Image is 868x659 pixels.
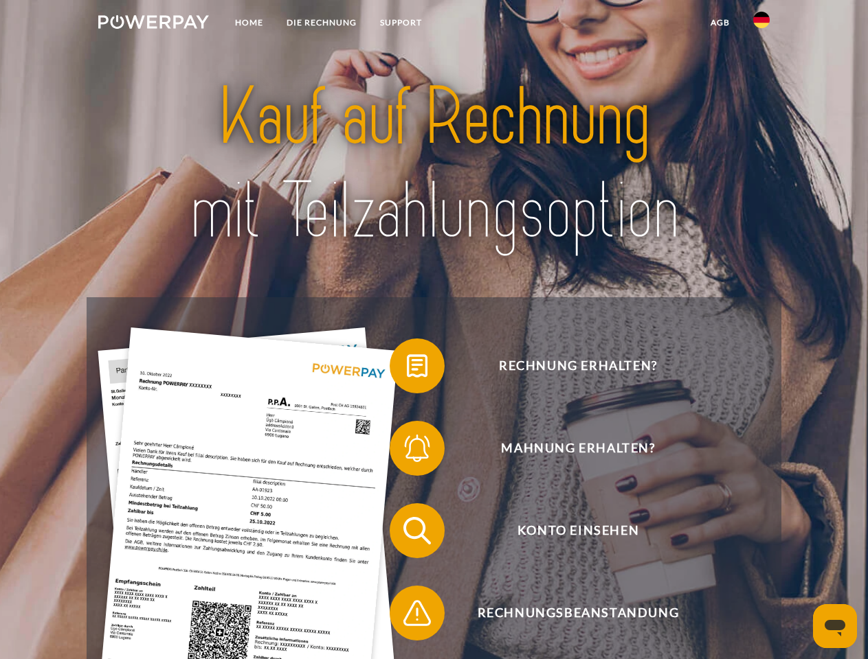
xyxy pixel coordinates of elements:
a: SUPPORT [368,10,434,35]
img: qb_bell.svg [400,431,434,465]
span: Rechnung erhalten? [410,338,746,393]
a: agb [699,10,742,35]
button: Konto einsehen [390,503,747,558]
img: title-powerpay_de.svg [131,66,737,263]
a: Home [223,10,275,35]
img: logo-powerpay-white.svg [98,15,209,29]
img: qb_bill.svg [400,349,434,383]
iframe: Schaltfläche zum Öffnen des Messaging-Fensters [813,604,857,648]
img: de [753,12,770,28]
span: Konto einsehen [410,503,746,558]
button: Rechnung erhalten? [390,338,747,393]
img: qb_search.svg [400,513,434,548]
span: Rechnungsbeanstandung [410,586,746,640]
img: qb_warning.svg [400,596,434,630]
span: Mahnung erhalten? [410,421,746,476]
button: Rechnungsbeanstandung [390,586,747,640]
a: DIE RECHNUNG [275,10,368,35]
button: Mahnung erhalten? [390,421,747,476]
